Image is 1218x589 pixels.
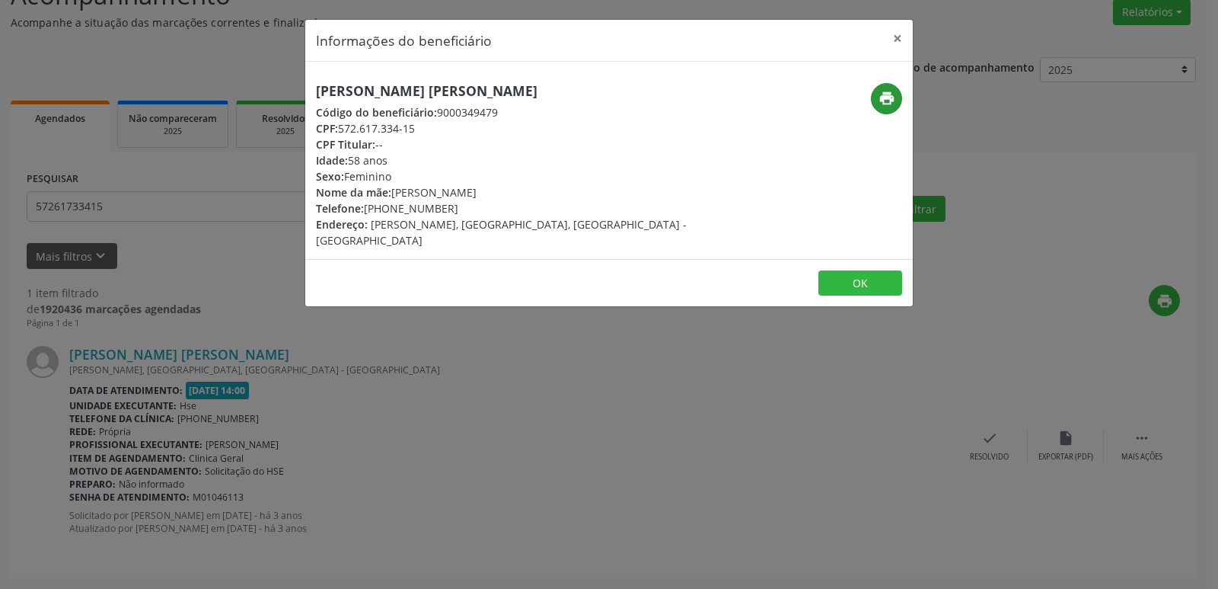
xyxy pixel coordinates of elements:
h5: Informações do beneficiário [316,30,492,50]
span: Idade: [316,153,348,168]
button: print [871,83,902,114]
i: print [878,90,895,107]
span: Telefone: [316,201,364,216]
span: Código do beneficiário: [316,105,437,120]
div: -- [316,136,700,152]
span: [PERSON_NAME], [GEOGRAPHIC_DATA], [GEOGRAPHIC_DATA] - [GEOGRAPHIC_DATA] [316,217,687,248]
span: CPF: [316,121,338,136]
span: CPF Titular: [316,137,375,152]
button: OK [818,270,902,296]
span: Nome da mãe: [316,185,391,200]
div: [PERSON_NAME] [316,184,700,200]
div: 9000349479 [316,104,700,120]
div: [PHONE_NUMBER] [316,200,700,216]
div: Feminino [316,168,700,184]
button: Close [882,20,913,57]
div: 58 anos [316,152,700,168]
div: 572.617.334-15 [316,120,700,136]
h5: [PERSON_NAME] [PERSON_NAME] [316,83,700,99]
span: Sexo: [316,169,344,184]
span: Endereço: [316,217,368,232]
